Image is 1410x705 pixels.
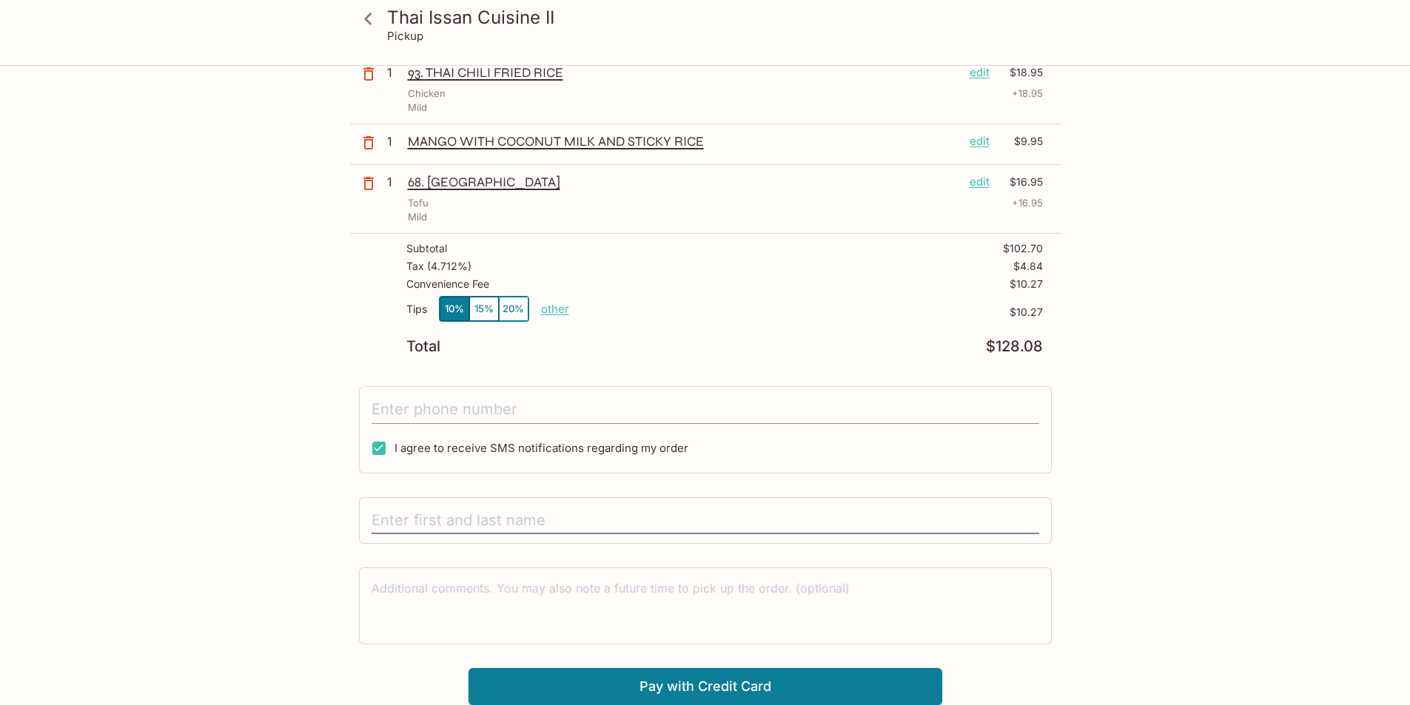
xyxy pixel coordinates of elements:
p: Tax ( 4.712% ) [406,260,471,272]
p: Mild [408,210,427,224]
input: Enter phone number [372,396,1039,424]
p: 1 [387,174,402,190]
p: Pickup [387,29,423,43]
button: 15% [469,297,499,321]
span: I agree to receive SMS notifications regarding my order [395,441,688,455]
p: + 16.95 [1012,196,1043,210]
p: Total [406,340,440,354]
p: Subtotal [406,243,447,254]
p: $4.84 [1013,260,1043,272]
p: edit [970,174,990,190]
p: $102.70 [1003,243,1043,254]
button: other [541,302,569,316]
input: Enter first and last name [372,507,1039,535]
button: 10% [440,297,469,321]
p: edit [970,64,990,81]
h3: Thai Issan Cuisine II [387,6,1049,29]
p: Tofu [408,196,429,210]
p: $9.95 [998,133,1043,149]
p: $10.27 [569,306,1043,318]
p: Convenience Fee [406,278,489,290]
p: Tips [406,303,427,315]
p: $16.95 [998,174,1043,190]
p: 93. THAI CHILI FRIED RICE [408,64,958,81]
p: $10.27 [1010,278,1043,290]
p: Chicken [408,87,446,101]
p: 1 [387,133,402,149]
p: $128.08 [986,340,1043,354]
p: 1 [387,64,402,81]
p: edit [970,133,990,149]
p: $18.95 [998,64,1043,81]
p: Mild [408,101,427,115]
button: 20% [499,297,528,321]
button: Pay with Credit Card [469,668,942,705]
p: 68. [GEOGRAPHIC_DATA] [408,174,958,190]
p: MANGO WITH COCONUT MILK AND STICKY RICE [408,133,958,149]
p: + 18.95 [1012,87,1043,101]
